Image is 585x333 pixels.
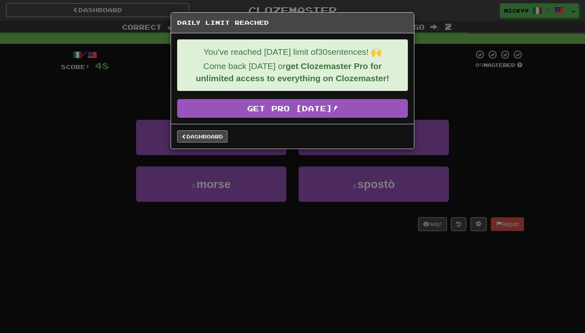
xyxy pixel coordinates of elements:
p: Come back [DATE] or [184,60,401,84]
h5: Daily Limit Reached [177,19,408,27]
a: Dashboard [177,130,227,143]
strong: get Clozemaster Pro for unlimited access to everything on Clozemaster! [196,61,389,83]
a: Get Pro [DATE]! [177,99,408,118]
p: You've reached [DATE] limit of 30 sentences! 🙌 [184,46,401,58]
